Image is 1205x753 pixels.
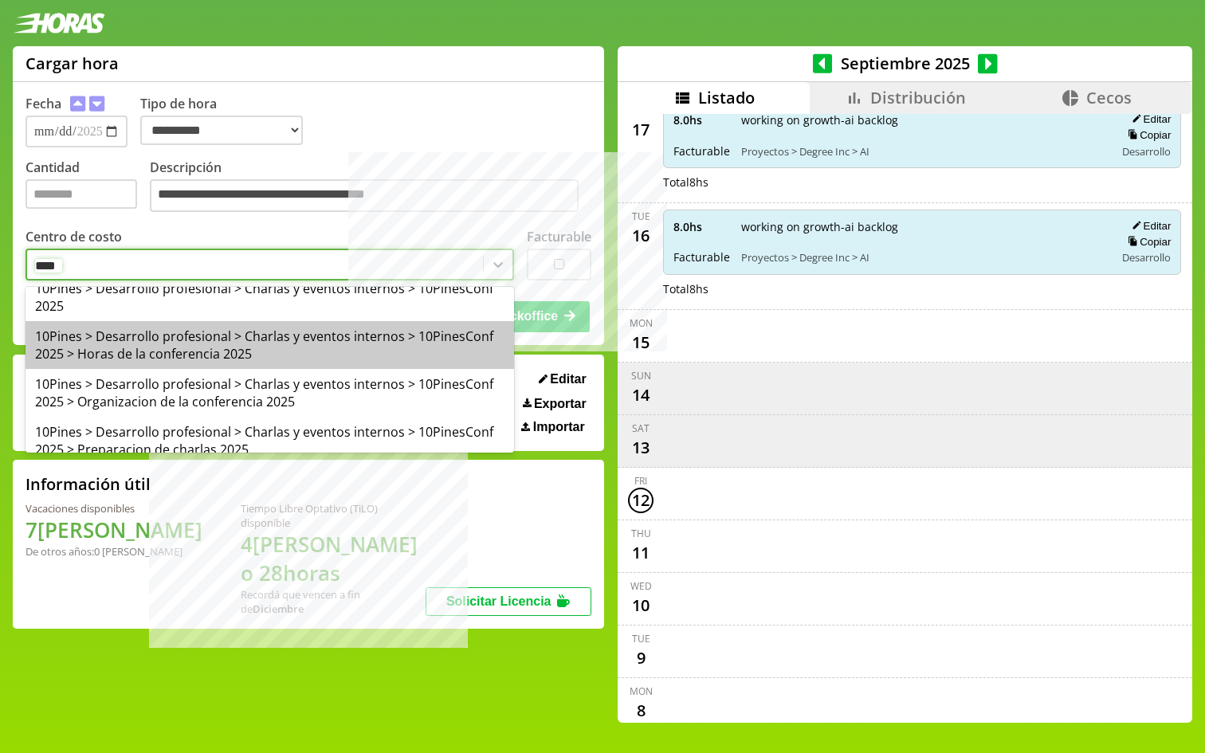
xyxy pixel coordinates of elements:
[253,602,304,616] b: Diciembre
[631,527,651,540] div: Thu
[631,369,651,382] div: Sun
[870,87,966,108] span: Distribución
[527,228,591,245] label: Facturable
[140,116,303,145] select: Tipo de hora
[446,594,551,608] span: Solicitar Licencia
[628,645,654,671] div: 9
[26,159,150,217] label: Cantidad
[150,159,591,217] label: Descripción
[832,53,978,74] span: Septiembre 2025
[741,144,1104,159] span: Proyectos > Degree Inc > AI
[1123,128,1171,142] button: Copiar
[628,382,654,408] div: 14
[26,228,122,245] label: Centro de costo
[630,579,652,593] div: Wed
[673,219,730,234] span: 8.0 hs
[628,540,654,566] div: 11
[550,372,586,386] span: Editar
[26,273,514,321] div: 10Pines > Desarrollo profesional > Charlas y eventos internos > 10PinesConf 2025
[26,369,514,417] div: 10Pines > Desarrollo profesional > Charlas y eventos internos > 10PinesConf 2025 > Organizacion d...
[426,587,591,616] button: Solicitar Licencia
[26,321,514,369] div: 10Pines > Desarrollo profesional > Charlas y eventos internos > 10PinesConf 2025 > Horas de la co...
[673,143,730,159] span: Facturable
[26,53,119,74] h1: Cargar hora
[150,179,579,213] textarea: Descripción
[628,330,654,355] div: 15
[1086,87,1132,108] span: Cecos
[630,684,653,698] div: Mon
[533,420,585,434] span: Importar
[26,501,202,516] div: Vacaciones disponibles
[698,87,755,108] span: Listado
[741,250,1104,265] span: Proyectos > Degree Inc > AI
[632,210,650,223] div: Tue
[663,175,1181,190] div: Total 8 hs
[628,223,654,249] div: 16
[628,435,654,461] div: 13
[1122,144,1171,159] span: Desarrollo
[673,112,730,127] span: 8.0 hs
[663,281,1181,296] div: Total 8 hs
[26,417,514,465] div: 10Pines > Desarrollo profesional > Charlas y eventos internos > 10PinesConf 2025 > Preparacion de...
[534,371,591,387] button: Editar
[632,632,650,645] div: Tue
[140,95,316,147] label: Tipo de hora
[628,488,654,513] div: 12
[241,530,426,587] h1: 4 [PERSON_NAME] o 28 horas
[26,516,202,544] h1: 7 [PERSON_NAME]
[1122,250,1171,265] span: Desarrollo
[1127,112,1171,126] button: Editar
[26,179,137,209] input: Cantidad
[741,219,1104,234] span: working on growth-ai backlog
[673,249,730,265] span: Facturable
[534,397,587,411] span: Exportar
[241,501,426,530] div: Tiempo Libre Optativo (TiLO) disponible
[634,474,647,488] div: Fri
[518,396,591,412] button: Exportar
[26,473,151,495] h2: Información útil
[1127,219,1171,233] button: Editar
[630,316,653,330] div: Mon
[13,13,105,33] img: logotipo
[241,587,426,616] div: Recordá que vencen a fin de
[618,114,1192,720] div: scrollable content
[632,422,650,435] div: Sat
[26,95,61,112] label: Fecha
[26,544,202,559] div: De otros años: 0 [PERSON_NAME]
[1123,235,1171,249] button: Copiar
[628,116,654,142] div: 17
[741,112,1104,127] span: working on growth-ai backlog
[628,593,654,618] div: 10
[628,698,654,724] div: 8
